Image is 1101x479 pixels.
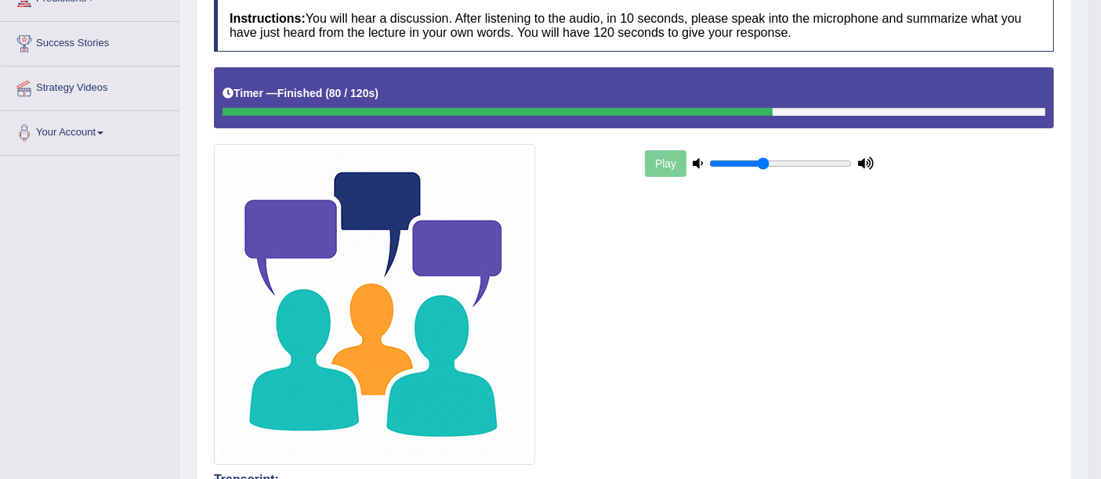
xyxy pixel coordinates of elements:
[375,87,378,99] b: )
[230,12,306,25] b: Instructions:
[325,87,329,99] b: (
[1,111,179,150] a: Your Account
[1,67,179,106] a: Strategy Videos
[277,87,323,99] b: Finished
[329,87,375,99] b: 80 / 120s
[223,88,378,99] h5: Timer —
[1,22,179,61] a: Success Stories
